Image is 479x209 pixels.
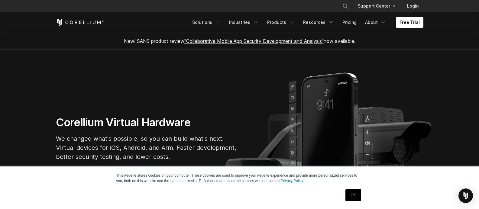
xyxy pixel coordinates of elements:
[116,173,363,184] p: This website stores cookies on your computer. These cookies are used to improve your website expe...
[299,17,338,28] a: Resources
[396,17,423,28] a: Free Trial
[264,17,298,28] a: Products
[225,17,262,28] a: Industries
[335,1,423,11] div: Navigation Menu
[340,1,351,11] button: Search
[189,17,423,28] div: Navigation Menu
[458,188,473,203] div: Open Intercom Messenger
[56,134,237,161] p: We changed what's possible, so you can build what's next. Virtual devices for iOS, Android, and A...
[361,17,390,28] a: About
[281,179,304,183] a: Privacy Policy.
[353,1,400,11] a: Support Center
[184,38,324,44] a: "Collaborative Mobile App Security Development and Analysis"
[56,116,237,129] h1: Corellium Virtual Hardware
[56,19,104,26] a: Corellium Home
[402,1,423,11] a: Login
[124,38,355,44] span: New! SANS product review now available.
[339,17,360,28] a: Pricing
[345,189,361,201] a: OK
[189,17,224,28] a: Solutions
